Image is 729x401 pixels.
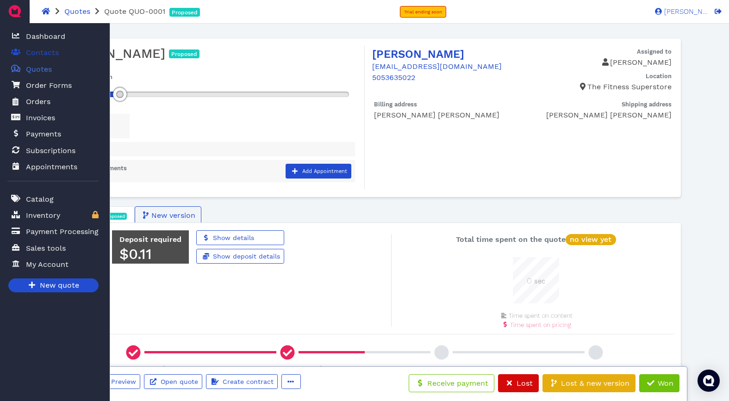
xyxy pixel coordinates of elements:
[7,108,99,127] a: Invoices
[530,110,672,121] div: [PERSON_NAME] [PERSON_NAME]
[7,43,99,62] a: Contacts
[7,222,99,241] a: Payment Processing
[26,194,54,205] span: Catalog
[212,253,280,260] span: Show deposit details
[522,81,672,93] p: The Fitness Superstore
[196,230,284,245] a: Show details
[650,7,708,15] a: [PERSON_NAME]
[509,312,573,319] span: Time spent on content
[7,27,99,46] a: Dashboard
[26,226,99,237] span: Payment Processing
[522,57,672,68] p: [PERSON_NAME]
[13,66,16,70] tspan: $
[698,370,720,392] div: Open Intercom Messenger
[64,7,90,16] a: Quotes
[26,96,50,107] span: Orders
[622,101,672,108] span: Shipping address
[7,76,99,95] a: Order Forms
[94,374,140,389] button: Preview
[374,101,417,108] span: Billing address
[374,110,523,121] div: [PERSON_NAME] [PERSON_NAME]
[135,206,201,224] button: New version
[26,64,52,75] span: Quotes
[404,9,442,14] span: Trial ending soon
[400,6,446,18] a: Trial ending soon
[159,378,198,385] span: Open quote
[372,73,415,82] a: 5053635022
[26,145,75,156] span: Subscriptions
[639,374,679,392] button: Won
[26,31,65,42] span: Dashboard
[172,10,198,15] span: Proposed
[372,62,502,71] a: [EMAIL_ADDRESS][DOMAIN_NAME]
[26,243,66,254] span: Sales tools
[26,80,72,91] span: Order Forms
[560,379,629,388] span: Lost & new version
[38,280,79,291] span: New quote
[119,245,152,263] span: $0.11
[7,92,99,111] a: Orders
[26,161,77,173] span: Appointments
[58,46,363,62] h3: [PERSON_NAME]
[212,234,254,241] span: Show details
[646,73,672,80] span: Location
[26,47,59,58] span: Contacts
[150,210,195,221] span: New version
[221,378,274,385] span: Create contract
[26,259,69,270] span: My Account
[196,249,284,264] a: Show deposit details
[7,4,22,19] img: QuoteM_icon_flat.png
[104,214,125,219] span: Proposed
[409,374,494,392] button: Receive payment
[372,48,464,61] a: [PERSON_NAME]
[498,374,539,392] button: Lost
[7,190,99,209] a: Catalog
[542,374,636,392] button: Lost & new version
[26,112,55,123] span: Invoices
[110,378,136,385] span: Preview
[7,141,99,160] a: Subscriptions
[426,379,488,388] span: Receive payment
[104,7,165,16] span: Quote QUO-0001
[510,321,571,328] span: Time spent on pricing
[7,255,99,274] a: My Account
[144,374,202,389] a: Open quote
[7,124,99,143] a: Payments
[7,206,99,225] a: Inventory
[456,235,616,244] span: Total time spent on the quote
[26,210,60,221] span: Inventory
[206,374,278,389] button: Create contract
[515,379,533,388] span: Lost
[570,235,611,244] span: no view yet
[7,60,99,79] a: Quotes
[301,168,347,174] span: Add Appointment
[26,129,61,140] span: Payments
[656,379,673,388] span: Won
[662,8,708,15] span: [PERSON_NAME]
[637,48,672,55] span: Assigned to
[119,235,181,244] span: Deposit required
[7,239,99,258] a: Sales tools
[286,164,351,179] button: Add Appointment
[171,51,197,57] span: Proposed
[7,157,99,176] a: Appointments
[8,278,99,292] a: New quote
